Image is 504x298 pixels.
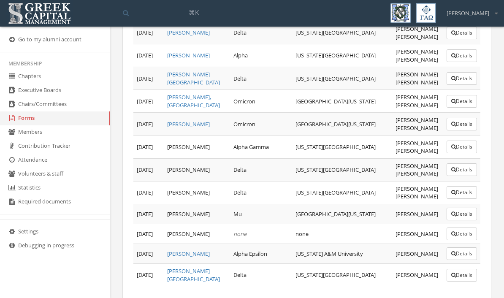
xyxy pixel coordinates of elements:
td: [DATE] [133,224,164,244]
td: none [292,224,392,244]
button: Details [447,163,477,176]
td: [US_STATE][GEOGRAPHIC_DATA] [292,67,392,90]
span: [PERSON_NAME] [PERSON_NAME] [396,25,438,41]
div: [PERSON_NAME] [441,3,498,17]
button: Details [447,118,477,130]
span: [PERSON_NAME] [PERSON_NAME] [396,70,438,86]
span: [PERSON_NAME] [396,210,438,218]
button: Details [447,228,477,240]
td: [DATE] [133,181,164,204]
a: [PERSON_NAME][GEOGRAPHIC_DATA] [167,267,220,283]
td: Omicron [230,90,293,113]
button: Details [447,72,477,85]
td: [DATE] [133,158,164,181]
td: Omicron [230,113,293,135]
a: [PERSON_NAME], [GEOGRAPHIC_DATA] [167,93,220,109]
td: [PERSON_NAME] [164,224,230,244]
button: Details [447,141,477,153]
td: [DATE] [133,244,164,263]
button: Details [447,49,477,62]
td: [DATE] [133,113,164,135]
td: [DATE] [133,204,164,224]
em: none [233,230,247,238]
td: [PERSON_NAME] [164,158,230,181]
td: [US_STATE][GEOGRAPHIC_DATA] [292,158,392,181]
button: Details [447,269,477,282]
a: [PERSON_NAME] [167,120,210,128]
span: [PERSON_NAME] [PERSON_NAME] [396,162,438,178]
span: [PERSON_NAME] [PERSON_NAME] [396,185,438,200]
td: [DATE] [133,67,164,90]
a: [PERSON_NAME] [167,29,210,36]
td: [DATE] [133,21,164,44]
span: ⌘K [189,8,199,16]
td: [GEOGRAPHIC_DATA][US_STATE] [292,204,392,224]
td: [DATE] [133,263,164,286]
td: [US_STATE][GEOGRAPHIC_DATA] [292,263,392,286]
td: [US_STATE] A&M University [292,244,392,263]
td: [DATE] [133,44,164,67]
td: [PERSON_NAME] [164,204,230,224]
td: [GEOGRAPHIC_DATA][US_STATE] [292,113,392,135]
td: [PERSON_NAME] [164,135,230,158]
td: Alpha Epsilon [230,244,293,263]
button: Details [447,186,477,199]
td: Alpha Gamma [230,135,293,158]
td: Mu [230,204,293,224]
a: [PERSON_NAME][GEOGRAPHIC_DATA] [167,70,220,86]
span: [PERSON_NAME] [PERSON_NAME] [396,116,438,132]
td: [DATE] [133,90,164,113]
span: [PERSON_NAME] [PERSON_NAME] [396,48,438,63]
span: [PERSON_NAME] [447,9,489,17]
span: [PERSON_NAME] [396,271,438,279]
td: [US_STATE][GEOGRAPHIC_DATA] [292,181,392,204]
td: [PERSON_NAME] [164,181,230,204]
td: Delta [230,67,293,90]
td: [US_STATE][GEOGRAPHIC_DATA] [292,44,392,67]
span: [PERSON_NAME] [PERSON_NAME] [396,93,438,109]
button: Details [447,247,477,260]
a: [PERSON_NAME] [167,51,210,59]
button: Details [447,208,477,220]
button: Details [447,27,477,39]
td: [GEOGRAPHIC_DATA][US_STATE] [292,90,392,113]
td: Delta [230,158,293,181]
span: [PERSON_NAME] [396,230,438,238]
td: Delta [230,181,293,204]
span: [PERSON_NAME] [PERSON_NAME] [396,139,438,155]
td: Delta [230,263,293,286]
button: Details [447,95,477,108]
td: [DATE] [133,135,164,158]
td: [US_STATE][GEOGRAPHIC_DATA] [292,135,392,158]
td: Delta [230,21,293,44]
td: Alpha [230,44,293,67]
td: [US_STATE][GEOGRAPHIC_DATA] [292,21,392,44]
span: [PERSON_NAME] [396,250,438,257]
a: [PERSON_NAME] [167,250,210,257]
